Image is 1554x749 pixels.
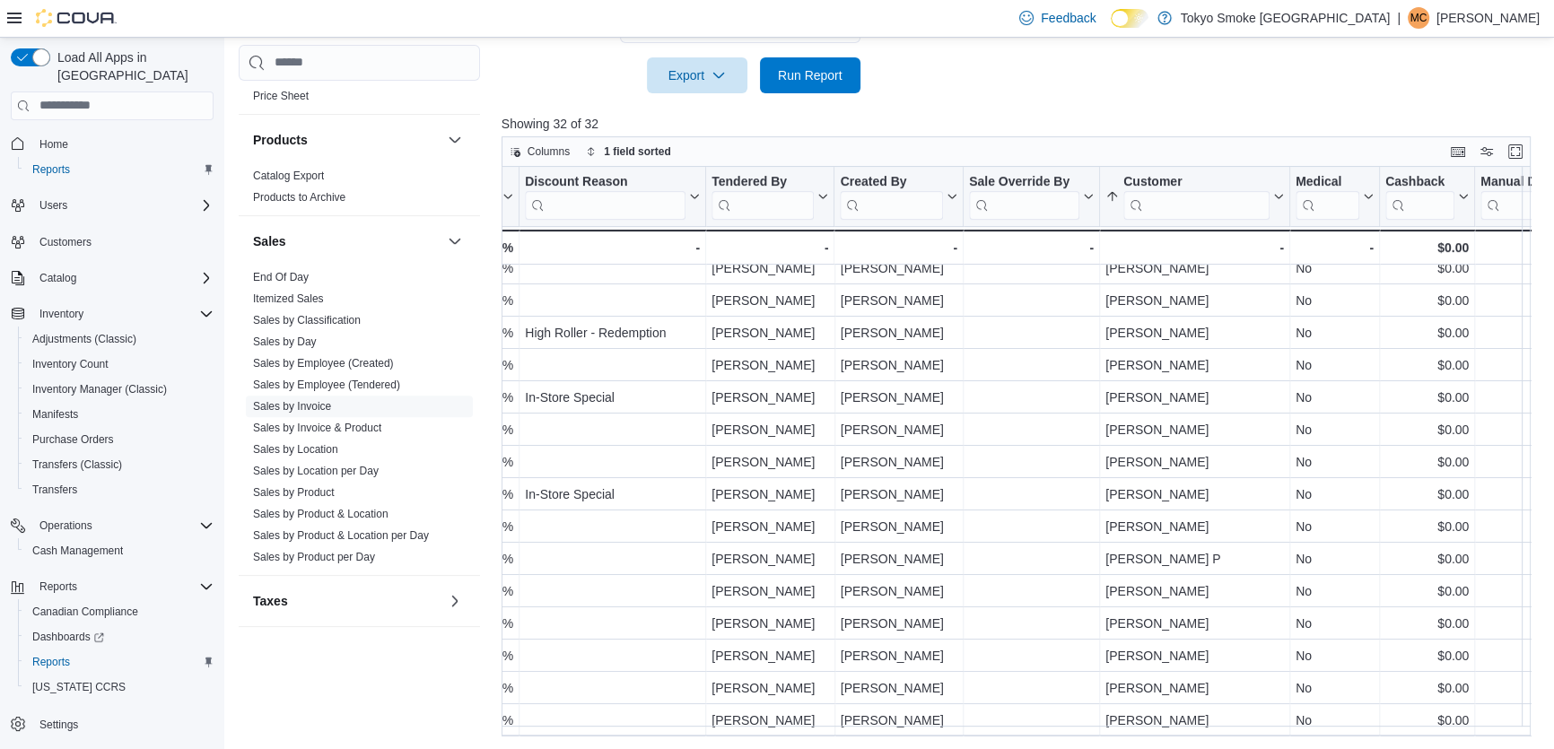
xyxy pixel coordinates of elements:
a: Sales by Classification [253,314,361,327]
span: Sales by Location per Day [253,464,379,478]
button: Settings [4,710,221,736]
a: [US_STATE] CCRS [25,676,133,698]
div: $0.00 [1385,387,1469,408]
a: Sales by Product [253,486,335,499]
div: [PERSON_NAME] [1105,483,1284,505]
span: Reports [32,576,214,597]
div: 0.00% [373,645,512,666]
span: Cash Management [32,544,123,558]
span: Cash Management [25,540,214,562]
a: Dashboards [25,626,111,648]
div: $0.00 [1385,645,1469,666]
div: [PERSON_NAME] [1105,387,1284,408]
button: Display options [1476,141,1497,162]
div: [PERSON_NAME] [712,645,828,666]
div: [PERSON_NAME] [1105,613,1284,634]
div: - [1105,237,1284,258]
span: Inventory [32,303,214,325]
span: Columns [528,144,570,159]
button: Sales [253,232,441,250]
button: Inventory [4,301,221,327]
div: 0.00% [373,290,512,311]
div: $0.00 [1385,580,1469,602]
div: 3.73% [373,237,512,258]
a: Itemized Sales [253,292,324,305]
div: No [1296,354,1374,376]
button: Tendered By [712,173,828,219]
span: Settings [32,712,214,735]
div: No [1296,419,1374,440]
div: No [1296,387,1374,408]
button: Medical [1296,173,1374,219]
div: - [969,237,1094,258]
span: Feedback [1041,9,1096,27]
div: No [1296,451,1374,473]
a: Sales by Employee (Created) [253,357,394,370]
div: 0.00% [373,516,512,537]
div: $0.00 [1385,613,1469,634]
span: Sales by Invoice & Product [253,421,381,435]
span: Canadian Compliance [25,601,214,623]
div: [PERSON_NAME] [1105,580,1284,602]
a: Catalog Export [253,170,324,182]
div: No [1296,580,1374,602]
button: Reports [18,649,221,675]
div: Products [239,165,480,215]
button: Purchase Orders [18,427,221,452]
div: [PERSON_NAME] [1105,677,1284,699]
span: Reports [32,655,70,669]
button: Inventory [32,303,91,325]
span: Manifests [25,404,214,425]
div: Created By [840,173,942,190]
span: End Of Day [253,270,309,284]
span: Transfers (Classic) [25,454,214,475]
a: Home [32,134,75,155]
span: Operations [32,515,214,536]
div: Created By [840,173,942,219]
a: Sales by Location [253,443,338,456]
button: Operations [32,515,100,536]
button: Transfers (Classic) [18,452,221,477]
button: Reports [4,574,221,599]
button: Enter fullscreen [1505,141,1526,162]
button: Catalog [4,266,221,291]
a: Manifests [25,404,85,425]
div: [PERSON_NAME] [840,354,956,376]
a: Reports [25,651,77,673]
div: Cashback [1385,173,1454,219]
div: [PERSON_NAME] [712,613,828,634]
a: Purchase Orders [25,429,121,450]
span: Washington CCRS [25,676,214,698]
a: Reports [25,159,77,180]
a: Inventory Manager (Classic) [25,379,174,400]
div: [PERSON_NAME] [840,580,956,602]
button: Export [647,57,747,93]
span: Reports [32,162,70,177]
div: [PERSON_NAME] [712,580,828,602]
button: Transfers [18,477,221,502]
span: Adjustments (Classic) [25,328,214,350]
button: Catalog [32,267,83,289]
div: - [840,237,956,258]
img: Cova [36,9,117,27]
span: Inventory Count [25,353,214,375]
button: Run Report [760,57,860,93]
span: Purchase Orders [32,432,114,447]
div: [PERSON_NAME] [712,354,828,376]
h3: Products [253,131,308,149]
div: [PERSON_NAME] [1105,322,1284,344]
div: [PERSON_NAME] [840,257,956,279]
div: [PERSON_NAME] P [1105,548,1284,570]
div: $0.00 [1385,290,1469,311]
button: Columns [502,141,577,162]
span: Dashboards [25,626,214,648]
div: [PERSON_NAME] [1105,516,1284,537]
a: Sales by Employee (Tendered) [253,379,400,391]
button: Keyboard shortcuts [1447,141,1469,162]
div: 0.00% [373,677,512,699]
div: [PERSON_NAME] [712,290,828,311]
div: [PERSON_NAME] [840,677,956,699]
div: [PERSON_NAME] [1105,354,1284,376]
input: Dark Mode [1111,9,1148,28]
button: Home [4,131,221,157]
